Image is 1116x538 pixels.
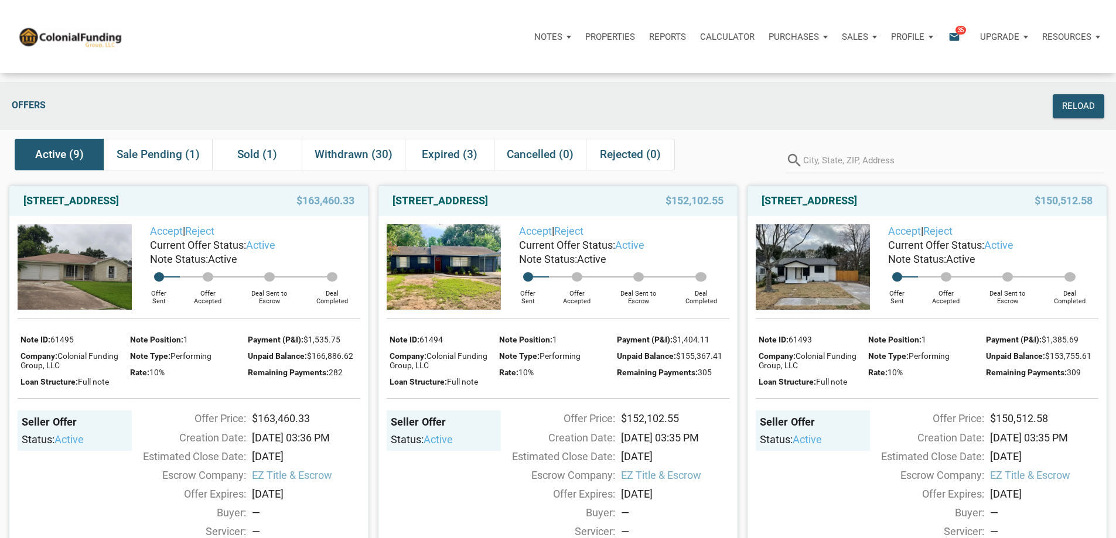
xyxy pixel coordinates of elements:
[35,148,84,162] span: Active (9)
[390,377,447,386] span: Loan Structure:
[424,433,453,446] span: active
[237,148,277,162] span: Sold (1)
[248,368,329,377] span: Remaining Payments:
[868,368,888,377] span: Rate:
[126,430,246,446] div: Creation Date:
[835,19,884,54] a: Sales
[922,335,926,344] span: 1
[519,225,552,237] a: Accept
[642,19,693,54] button: Reports
[1053,94,1104,118] button: Reload
[495,486,615,502] div: Offer Expires:
[693,19,762,54] a: Calculator
[393,194,488,208] a: [STREET_ADDRESS]
[973,19,1035,54] button: Upgrade
[54,433,84,446] span: active
[507,282,550,305] div: Offer Sent
[760,433,793,446] span: Status:
[1042,282,1098,305] div: Deal Completed
[586,139,675,170] div: Rejected (0)
[422,148,477,162] span: Expired (3)
[329,368,343,377] span: 282
[495,467,615,483] div: Escrow Company:
[499,368,518,377] span: Rate:
[447,377,478,386] span: Full note
[507,148,574,162] span: Cancelled (0)
[891,32,924,42] p: Profile
[676,351,722,361] span: $155,367.41
[980,32,1019,42] p: Upgrade
[868,351,909,361] span: Note Type:
[947,30,961,43] i: email
[990,467,1098,483] span: EZ Title & Escrow
[986,351,1045,361] span: Unpaid Balance:
[126,486,246,502] div: Offer Expires:
[554,225,583,237] a: Reject
[23,194,119,208] a: [STREET_ADDRESS]
[519,225,583,237] span: |
[984,430,1104,446] div: [DATE] 03:35 PM
[864,410,984,426] div: Offer Price:
[21,351,57,361] span: Company:
[494,139,586,170] div: Cancelled (0)
[150,225,214,237] span: |
[18,26,122,47] img: NoteUnlimited
[864,430,984,446] div: Creation Date:
[1035,19,1107,54] button: Resources
[138,282,180,305] div: Offer Sent
[803,147,1104,173] input: City, State, ZIP, Address
[615,448,735,464] div: [DATE]
[577,253,606,265] span: Active
[600,148,661,162] span: Rejected (0)
[495,410,615,426] div: Offer Price:
[519,239,615,251] span: Current Offer Status:
[946,253,975,265] span: Active
[984,239,1013,251] span: active
[955,25,966,35] span: 35
[495,430,615,446] div: Creation Date:
[1035,194,1093,208] span: $150,512.58
[786,147,803,173] i: search
[296,194,354,208] span: $163,460.33
[495,448,615,464] div: Estimated Close Date:
[495,505,615,520] div: Buyer:
[909,351,950,361] span: Performing
[126,467,246,483] div: Escrow Company:
[665,194,723,208] span: $152,102.55
[246,430,366,446] div: [DATE] 03:36 PM
[552,335,557,344] span: 1
[585,32,635,42] p: Properties
[303,335,340,344] span: $1,535.75
[698,368,712,377] span: 305
[549,282,604,305] div: Offer Accepted
[21,377,78,386] span: Loan Structure:
[208,253,237,265] span: Active
[315,148,393,162] span: Withdrawn (30)
[793,433,822,446] span: active
[534,32,562,42] p: Notes
[390,351,487,370] span: Colonial Funding Group, LLC
[21,335,50,344] span: Note ID:
[246,486,366,502] div: [DATE]
[150,253,208,265] span: Note Status:
[700,32,755,42] p: Calculator
[1042,32,1091,42] p: Resources
[527,19,578,54] button: Notes
[1045,351,1091,361] span: $153,755.61
[986,335,1042,344] span: Payment (P&I):
[769,32,819,42] p: Purchases
[986,368,1067,377] span: Remaining Payments:
[248,335,303,344] span: Payment (P&I):
[252,467,360,483] span: EZ Title & Escrow
[762,19,835,54] button: Purchases
[888,368,903,377] span: 10%
[1067,368,1081,377] span: 309
[15,139,104,170] div: Active (9)
[884,19,940,54] button: Profile
[183,335,188,344] span: 1
[246,410,366,426] div: $163,460.33
[252,505,360,520] div: —
[405,139,494,170] div: Expired (3)
[864,486,984,502] div: Offer Expires:
[762,194,857,208] a: [STREET_ADDRESS]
